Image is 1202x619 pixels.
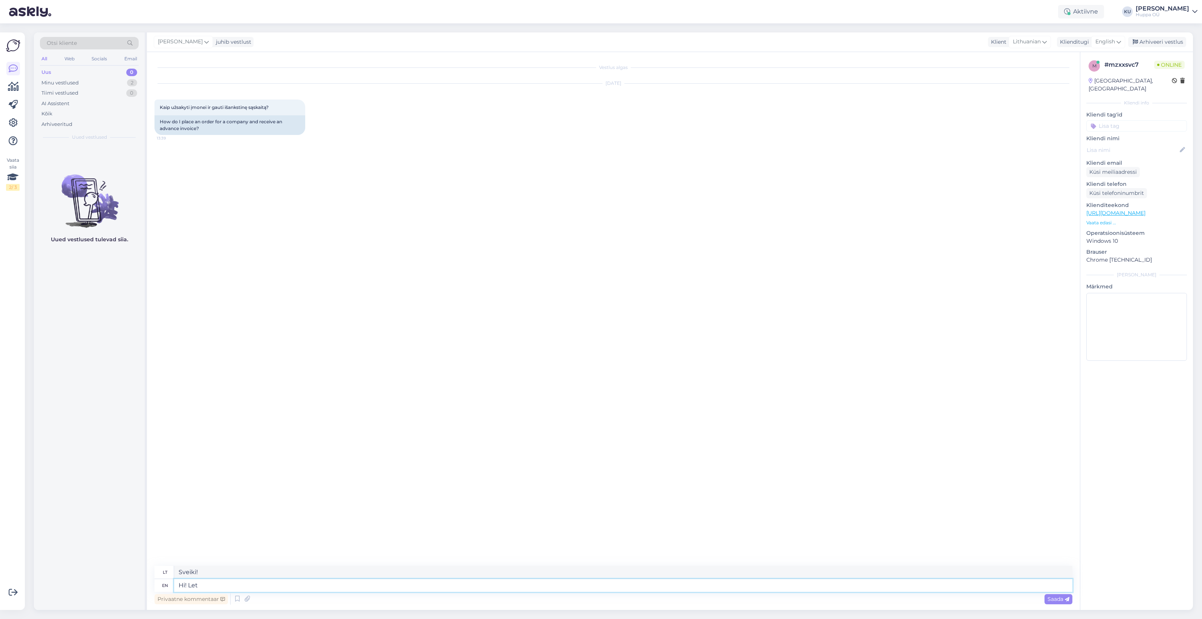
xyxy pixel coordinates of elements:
[51,236,128,244] p: Uued vestlused tulevad siia.
[1086,248,1187,256] p: Brauser
[1087,146,1178,154] input: Lisa nimi
[174,579,1072,592] textarea: Hi! Let
[1086,271,1187,278] div: [PERSON_NAME]
[157,135,185,141] span: 13:39
[41,100,69,107] div: AI Assistent
[1136,6,1197,18] a: [PERSON_NAME]Huppa OÜ
[1136,6,1189,12] div: [PERSON_NAME]
[1086,100,1187,106] div: Kliendi info
[1086,159,1187,167] p: Kliendi email
[1104,60,1154,69] div: # mzxxsvc7
[126,89,137,97] div: 0
[6,157,20,191] div: Vaata siia
[154,115,305,135] div: How do I place an order for a company and receive an advance invoice?
[1086,210,1145,216] a: [URL][DOMAIN_NAME]
[1086,120,1187,132] input: Lisa tag
[174,566,1072,579] textarea: Sveiki!
[1092,63,1096,69] span: m
[160,104,269,110] span: Kaip užsakyti įmonei ir gauti išankstinę sąskaitą?
[162,579,168,592] div: en
[6,184,20,191] div: 2 / 3
[154,594,228,604] div: Privaatne kommentaar
[47,39,77,47] span: Otsi kliente
[1086,135,1187,142] p: Kliendi nimi
[163,566,167,579] div: lt
[1154,61,1185,69] span: Online
[6,38,20,53] img: Askly Logo
[1013,38,1041,46] span: Lithuanian
[127,79,137,87] div: 2
[90,54,109,64] div: Socials
[41,110,52,118] div: Kõik
[1089,77,1172,93] div: [GEOGRAPHIC_DATA], [GEOGRAPHIC_DATA]
[40,54,49,64] div: All
[41,79,79,87] div: Minu vestlused
[154,64,1072,71] div: Vestlus algas
[1086,229,1187,237] p: Operatsioonisüsteem
[72,134,107,141] span: Uued vestlused
[34,161,145,229] img: No chats
[154,80,1072,87] div: [DATE]
[1122,6,1133,17] div: KU
[1136,12,1189,18] div: Huppa OÜ
[213,38,251,46] div: juhib vestlust
[1086,219,1187,226] p: Vaata edasi ...
[41,89,78,97] div: Tiimi vestlused
[988,38,1006,46] div: Klient
[1086,111,1187,119] p: Kliendi tag'id
[1086,201,1187,209] p: Klienditeekond
[1048,596,1069,602] span: Saada
[1058,5,1104,18] div: Aktiivne
[63,54,76,64] div: Web
[1086,167,1140,177] div: Küsi meiliaadressi
[123,54,139,64] div: Email
[41,69,51,76] div: Uus
[126,69,137,76] div: 0
[1128,37,1186,47] div: Arhiveeri vestlus
[1086,283,1187,291] p: Märkmed
[1086,256,1187,264] p: Chrome [TECHNICAL_ID]
[41,121,72,128] div: Arhiveeritud
[1095,38,1115,46] span: English
[158,38,203,46] span: [PERSON_NAME]
[1086,188,1147,198] div: Küsi telefoninumbrit
[1086,180,1187,188] p: Kliendi telefon
[1057,38,1089,46] div: Klienditugi
[1086,237,1187,245] p: Windows 10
